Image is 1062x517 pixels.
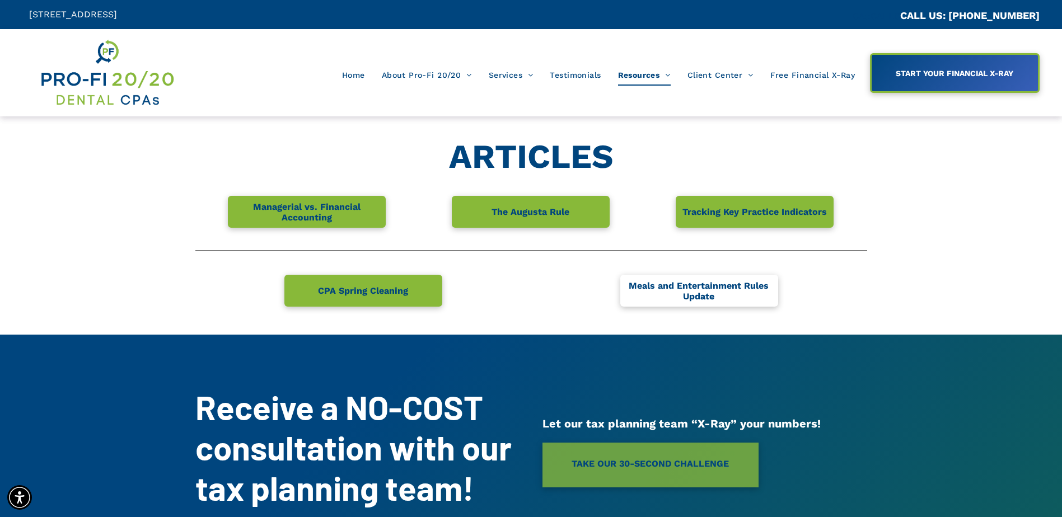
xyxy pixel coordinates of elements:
[853,11,900,21] span: CA::CALLC
[480,64,542,86] a: Services
[892,63,1017,83] span: START YOUR FINANCIAL X-RAY
[621,275,776,307] span: Meals and Entertainment Rules Update
[195,387,512,507] strong: Receive a NO-COST consultation with our tax planning team!
[7,485,32,510] div: Accessibility Menu
[449,137,614,176] strong: ARTICLES
[284,275,442,307] a: CPA Spring Cleaning
[39,37,175,108] img: Get Dental CPA Consulting, Bookkeeping, & Bank Loans
[334,64,373,86] a: Home
[314,280,412,302] span: CPA Spring Cleaning
[542,443,759,487] a: TAKE OUR 30-SECOND CHALLENGE
[542,417,821,430] span: Let our tax planning team “X-Ray” your numbers!
[676,196,834,228] a: Tracking Key Practice Indicators
[900,10,1040,21] a: CALL US: [PHONE_NUMBER]
[762,64,863,86] a: Free Financial X-Ray
[870,53,1040,93] a: START YOUR FINANCIAL X-RAY
[679,201,831,223] span: Tracking Key Practice Indicators
[572,451,729,476] span: TAKE OUR 30-SECOND CHALLENGE
[541,64,609,86] a: Testimonials
[228,196,386,228] a: Managerial vs. Financial Accounting
[488,201,573,223] span: The Augusta Rule
[610,64,679,86] a: Resources
[230,196,384,228] span: Managerial vs. Financial Accounting
[373,64,480,86] a: About Pro-Fi 20/20
[452,196,610,228] a: The Augusta Rule
[620,275,778,307] a: Meals and Entertainment Rules Update
[679,64,762,86] a: Client Center
[29,9,117,20] span: [STREET_ADDRESS]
